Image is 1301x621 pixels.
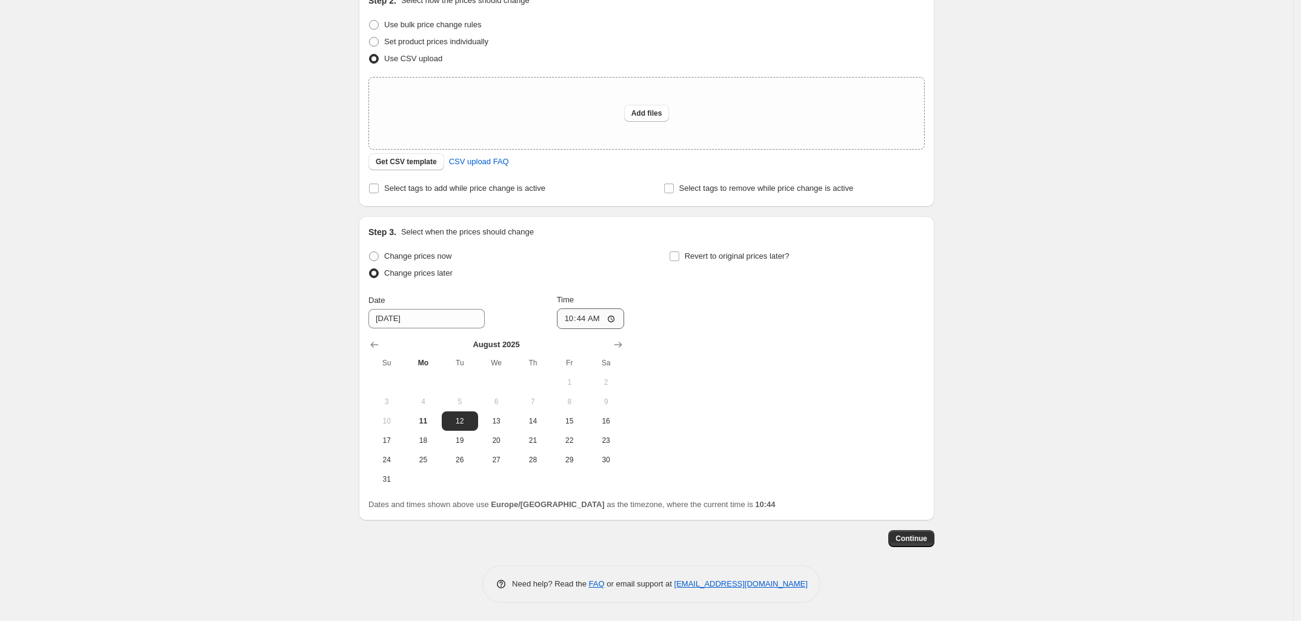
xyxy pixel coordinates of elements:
button: Wednesday August 13 2025 [478,411,514,431]
span: 2 [593,377,619,387]
span: Time [557,295,574,304]
span: 5 [447,397,473,407]
span: 1 [556,377,583,387]
span: Revert to original prices later? [685,251,790,261]
a: CSV upload FAQ [442,152,516,171]
span: 25 [410,455,436,465]
span: 28 [519,455,546,465]
th: Wednesday [478,353,514,373]
span: Get CSV template [376,157,437,167]
h2: Step 3. [368,226,396,238]
button: Today Monday August 11 2025 [405,411,441,431]
button: Monday August 25 2025 [405,450,441,470]
span: 11 [410,416,436,426]
span: 15 [556,416,583,426]
a: [EMAIL_ADDRESS][DOMAIN_NAME] [674,579,808,588]
span: Sa [593,358,619,368]
button: Sunday August 24 2025 [368,450,405,470]
span: Use bulk price change rules [384,20,481,29]
button: Monday August 4 2025 [405,392,441,411]
button: Saturday August 9 2025 [588,392,624,411]
span: Change prices now [384,251,451,261]
span: 31 [373,474,400,484]
button: Tuesday August 26 2025 [442,450,478,470]
span: Need help? Read the [512,579,589,588]
input: 8/11/2025 [368,309,485,328]
span: We [483,358,510,368]
span: 3 [373,397,400,407]
span: CSV upload FAQ [449,156,509,168]
button: Tuesday August 12 2025 [442,411,478,431]
span: Use CSV upload [384,54,442,63]
button: Monday August 18 2025 [405,431,441,450]
span: 14 [519,416,546,426]
span: 23 [593,436,619,445]
button: Saturday August 30 2025 [588,450,624,470]
button: Sunday August 3 2025 [368,392,405,411]
th: Sunday [368,353,405,373]
span: Date [368,296,385,305]
span: Th [519,358,546,368]
span: 12 [447,416,473,426]
span: 26 [447,455,473,465]
span: 29 [556,455,583,465]
button: Thursday August 28 2025 [514,450,551,470]
button: Saturday August 16 2025 [588,411,624,431]
span: 20 [483,436,510,445]
span: Change prices later [384,268,453,277]
button: Wednesday August 6 2025 [478,392,514,411]
button: Thursday August 21 2025 [514,431,551,450]
button: Sunday August 10 2025 [368,411,405,431]
span: Dates and times shown above use as the timezone, where the current time is [368,500,776,509]
b: Europe/[GEOGRAPHIC_DATA] [491,500,604,509]
button: Friday August 8 2025 [551,392,588,411]
a: FAQ [589,579,605,588]
button: Thursday August 7 2025 [514,392,551,411]
p: Select when the prices should change [401,226,534,238]
button: Continue [888,530,934,547]
span: Select tags to remove while price change is active [679,184,854,193]
button: Friday August 15 2025 [551,411,588,431]
b: 10:44 [755,500,775,509]
span: 4 [410,397,436,407]
th: Saturday [588,353,624,373]
span: 22 [556,436,583,445]
button: Saturday August 2 2025 [588,373,624,392]
span: 9 [593,397,619,407]
th: Tuesday [442,353,478,373]
button: Friday August 29 2025 [551,450,588,470]
input: 12:00 [557,308,625,329]
span: 17 [373,436,400,445]
span: Su [373,358,400,368]
span: Set product prices individually [384,37,488,46]
button: Saturday August 23 2025 [588,431,624,450]
span: Mo [410,358,436,368]
span: 18 [410,436,436,445]
button: Tuesday August 19 2025 [442,431,478,450]
button: Show next month, September 2025 [610,336,627,353]
button: Tuesday August 5 2025 [442,392,478,411]
span: 6 [483,397,510,407]
span: Tu [447,358,473,368]
span: Select tags to add while price change is active [384,184,545,193]
span: 27 [483,455,510,465]
span: 10 [373,416,400,426]
button: Get CSV template [368,153,444,170]
button: Wednesday August 20 2025 [478,431,514,450]
button: Show previous month, July 2025 [366,336,383,353]
span: Add files [631,108,662,118]
span: 13 [483,416,510,426]
span: Continue [896,534,927,543]
button: Sunday August 31 2025 [368,470,405,489]
span: 8 [556,397,583,407]
button: Friday August 1 2025 [551,373,588,392]
span: 21 [519,436,546,445]
button: Add files [624,105,670,122]
th: Monday [405,353,441,373]
th: Thursday [514,353,551,373]
span: 7 [519,397,546,407]
button: Wednesday August 27 2025 [478,450,514,470]
span: 24 [373,455,400,465]
span: 16 [593,416,619,426]
button: Friday August 22 2025 [551,431,588,450]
